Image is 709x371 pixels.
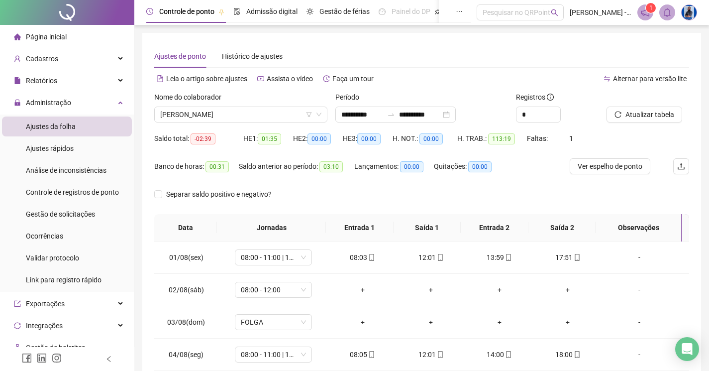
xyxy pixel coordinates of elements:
[267,75,313,83] span: Assista o vídeo
[169,253,203,261] span: 01/08(sex)
[436,351,444,358] span: mobile
[26,33,67,41] span: Página inicial
[528,214,596,242] th: Saída 2
[461,214,528,242] th: Entrada 2
[26,123,76,130] span: Ajustes da folha
[169,286,204,294] span: 02/08(sáb)
[570,7,631,18] span: [PERSON_NAME] - Nobre Network
[26,300,65,308] span: Exportações
[613,75,687,83] span: Alternar para versão lite
[241,315,306,330] span: FOLGA
[154,92,228,103] label: Nome do colaborador
[573,254,581,261] span: mobile
[473,349,526,360] div: 14:00
[573,351,581,358] span: mobile
[14,77,21,84] span: file
[14,99,21,106] span: lock
[646,3,656,13] sup: 1
[473,284,526,295] div: +
[379,8,386,15] span: dashboard
[527,134,549,142] span: Faltas:
[246,7,298,15] span: Admissão digital
[22,353,32,363] span: facebook
[243,133,293,144] div: HE 1:
[160,107,321,122] span: AINE SOARES MOREIRA
[37,353,47,363] span: linkedin
[336,317,389,328] div: +
[205,161,229,172] span: 00:31
[614,111,621,118] span: reload
[610,317,669,328] div: -
[307,133,331,144] span: 00:00
[257,75,264,82] span: youtube
[14,322,21,329] span: sync
[169,351,203,359] span: 04/08(seg)
[663,8,672,17] span: bell
[405,252,457,263] div: 12:01
[547,94,554,101] span: info-circle
[14,33,21,40] span: home
[607,107,682,123] button: Atualizar tabela
[434,9,440,15] span: pushpin
[343,133,393,144] div: HE 3:
[405,349,457,360] div: 12:01
[394,214,461,242] th: Saída 1
[387,111,395,119] span: to
[26,55,58,63] span: Cadastros
[241,250,306,265] span: 08:00 - 11:00 | 13:00 - 18:00
[26,99,71,107] span: Administração
[154,133,243,144] div: Saldo total:
[367,254,375,261] span: mobile
[293,133,343,144] div: HE 2:
[26,77,57,85] span: Relatórios
[400,161,423,172] span: 00:00
[610,252,669,263] div: -
[641,8,650,17] span: notification
[434,161,504,172] div: Quitações:
[336,252,389,263] div: 08:03
[52,353,62,363] span: instagram
[570,158,650,174] button: Ver espelho de ponto
[387,111,395,119] span: swap-right
[154,214,217,242] th: Data
[217,214,325,242] th: Jornadas
[241,347,306,362] span: 08:00 - 11:00 | 13:00 - 18:00
[551,9,558,16] span: search
[610,349,669,360] div: -
[542,252,595,263] div: 17:51
[604,222,673,233] span: Observações
[26,188,119,196] span: Controle de registros de ponto
[456,8,463,15] span: ellipsis
[392,7,430,15] span: Painel do DP
[159,7,214,15] span: Controle de ponto
[14,55,21,62] span: user-add
[405,317,457,328] div: +
[610,284,669,295] div: -
[319,161,343,172] span: 03:10
[649,4,653,11] span: 1
[14,344,21,351] span: apartment
[604,75,610,82] span: swap
[26,254,79,262] span: Validar protocolo
[162,189,276,200] span: Separar saldo positivo e negativo?
[578,161,642,172] span: Ver espelho de ponto
[105,356,112,363] span: left
[405,284,457,295] div: +
[306,112,312,118] span: filter
[473,317,526,328] div: +
[306,8,313,15] span: sun
[682,5,697,20] img: 87902
[258,133,281,144] span: 01:35
[233,8,240,15] span: file-done
[335,92,366,103] label: Período
[326,214,394,242] th: Entrada 1
[241,282,306,297] span: 08:00 - 12:00
[26,210,95,218] span: Gestão de solicitações
[222,52,283,60] span: Histórico de ajustes
[323,75,330,82] span: history
[146,8,153,15] span: clock-circle
[468,161,492,172] span: 00:00
[569,134,573,142] span: 1
[516,92,554,103] span: Registros
[542,284,595,295] div: +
